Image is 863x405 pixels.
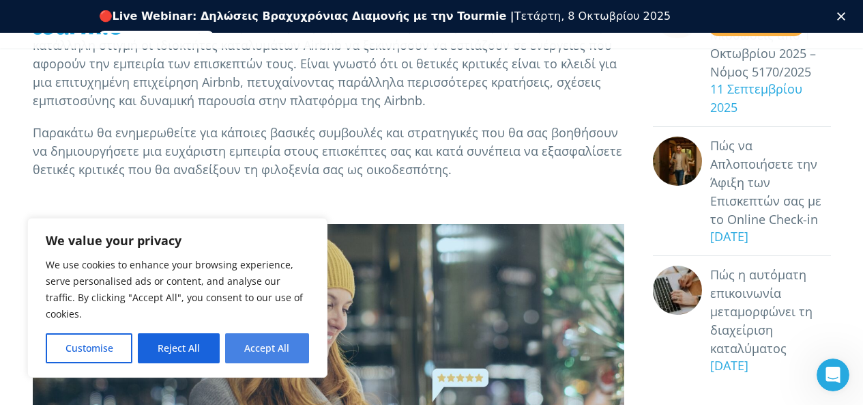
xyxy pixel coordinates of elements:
button: Reject All [138,333,219,363]
p: We use cookies to enhance your browsing experience, serve personalised ads or content, and analys... [46,257,309,322]
div: 🔴 Τετάρτη, 8 Οκτωβρίου 2025 [99,10,671,23]
a: Πώς να Απλοποιήσετε την Άφιξη των Επισκεπτών σας με το Online Check-in [710,137,831,229]
button: Accept All [225,333,309,363]
div: 11 Σεπτεμβρίου 2025 [702,80,831,117]
div: [DATE] [702,227,831,246]
div: [DATE] [702,357,831,375]
a: Πώς η αυτόματη επικοινωνία μεταμορφώνει τη διαχείριση καταλύματος [710,266,831,358]
p: We value your privacy [46,232,309,249]
div: Κλείσιμο [837,12,851,20]
a: Εγγραφείτε δωρεάν [99,31,214,47]
iframe: Intercom live chat [817,359,849,391]
b: Live Webinar: Δηλώσεις Βραχυχρόνιας Διαμονής με την Tourmie | [113,10,514,23]
button: Customise [46,333,132,363]
span: Καθώς μπήκε το 2024, είναι γεγονός ότι πλησιάζουμε όλο και περισσότερο στη νέα σεζόν. Είναι η κατ... [33,18,617,109]
span: Παρακάτω θα ενημερωθείτε για κάποιες βασικές συμβουλές και στρατηγικές που θα σας βοηθήσουν να δη... [33,124,622,178]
